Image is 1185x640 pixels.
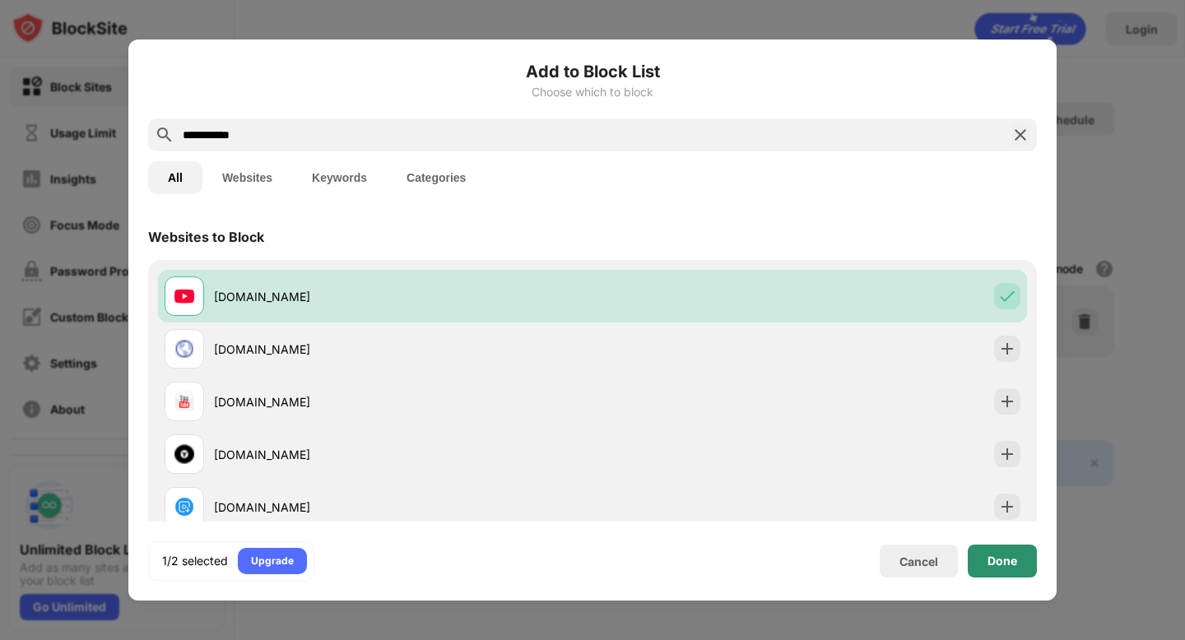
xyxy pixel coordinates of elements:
div: [DOMAIN_NAME] [214,446,592,463]
div: Done [987,554,1017,568]
button: Categories [387,161,486,194]
img: search.svg [155,125,174,145]
button: Websites [202,161,292,194]
h6: Add to Block List [148,59,1037,84]
div: [DOMAIN_NAME] [214,288,592,305]
img: favicons [174,444,194,464]
img: search-close [1011,125,1030,145]
div: Choose which to block [148,86,1037,99]
img: favicons [174,339,194,359]
div: Cancel [899,554,938,568]
div: Websites to Block [148,229,264,245]
div: Upgrade [251,553,294,569]
img: favicons [174,497,194,517]
div: [DOMAIN_NAME] [214,499,592,516]
img: favicons [174,286,194,306]
button: All [148,161,202,194]
div: 1/2 selected [162,553,228,569]
button: Keywords [292,161,387,194]
div: [DOMAIN_NAME] [214,341,592,358]
img: favicons [174,392,194,411]
div: [DOMAIN_NAME] [214,393,592,410]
